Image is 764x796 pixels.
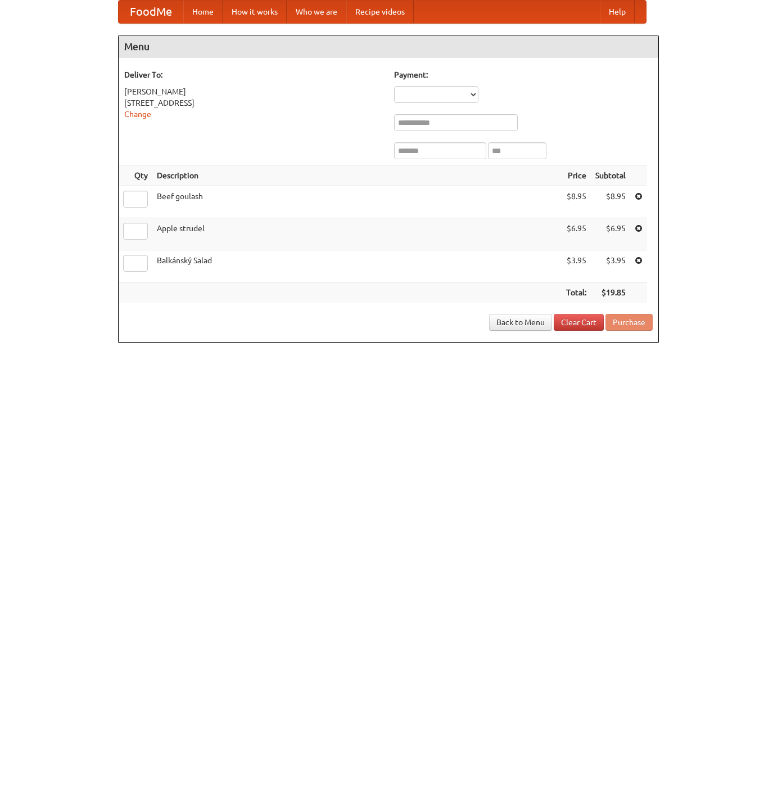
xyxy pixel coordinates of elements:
[591,186,630,218] td: $8.95
[152,165,562,186] th: Description
[562,186,591,218] td: $8.95
[562,282,591,303] th: Total:
[152,186,562,218] td: Beef goulash
[489,314,552,331] a: Back to Menu
[562,165,591,186] th: Price
[119,1,183,23] a: FoodMe
[605,314,653,331] button: Purchase
[124,110,151,119] a: Change
[600,1,635,23] a: Help
[119,35,658,58] h4: Menu
[119,165,152,186] th: Qty
[124,86,383,97] div: [PERSON_NAME]
[152,250,562,282] td: Balkánský Salad
[591,250,630,282] td: $3.95
[183,1,223,23] a: Home
[562,218,591,250] td: $6.95
[394,69,653,80] h5: Payment:
[124,97,383,109] div: [STREET_ADDRESS]
[591,165,630,186] th: Subtotal
[562,250,591,282] td: $3.95
[223,1,287,23] a: How it works
[346,1,414,23] a: Recipe videos
[554,314,604,331] a: Clear Cart
[124,69,383,80] h5: Deliver To:
[287,1,346,23] a: Who we are
[591,282,630,303] th: $19.85
[152,218,562,250] td: Apple strudel
[591,218,630,250] td: $6.95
